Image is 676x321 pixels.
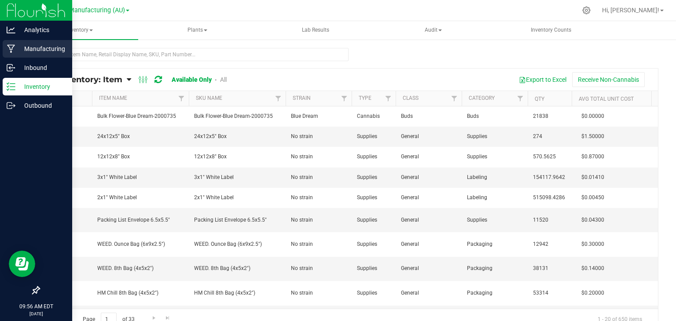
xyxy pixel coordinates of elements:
[467,264,522,273] span: Packaging
[140,22,256,39] span: Plants
[46,75,122,84] span: All Inventory: Item
[4,303,68,310] p: 09:56 AM EDT
[357,264,390,273] span: Supplies
[97,112,184,120] span: Bulk Flower-Blue Dream-2000735
[97,193,184,202] span: 2x1" White Label
[375,22,491,39] span: Audit
[469,95,495,101] a: Category
[401,112,456,120] span: Buds
[291,216,346,224] span: No strain
[9,251,35,277] iframe: Resource center
[513,91,528,106] a: Filter
[291,193,346,202] span: No strain
[357,240,390,248] span: Supplies
[194,173,280,182] span: 3x1" White Label
[291,173,346,182] span: No strain
[533,112,566,120] span: 21838
[97,240,184,248] span: WEED. Ounce Bag (6x9x2.5")
[97,264,184,273] span: WEED. 8th Bag (4x5x2")
[194,193,280,202] span: 2x1" White Label
[401,153,456,161] span: General
[7,101,15,110] inline-svg: Outbound
[291,289,346,297] span: No strain
[519,26,583,34] span: Inventory Counts
[577,110,609,123] span: $0.00000
[290,26,341,34] span: Lab Results
[535,96,544,102] a: Qty
[375,21,492,40] a: Audit
[174,91,189,106] a: Filter
[15,25,68,35] p: Analytics
[337,91,352,106] a: Filter
[533,264,566,273] span: 38131
[97,216,184,224] span: Packing List Envelope 6.5x5.5"
[220,76,227,83] a: All
[97,173,184,182] span: 3x1" White Label
[357,132,390,141] span: Supplies
[97,289,184,297] span: HM Chill 8th Bag (4x5x2")
[7,26,15,34] inline-svg: Analytics
[291,112,346,120] span: Blue Dream
[196,95,222,101] a: SKU Name
[172,76,212,83] a: Available Only
[194,264,280,273] span: WEED. 8th Bag (4x5x2")
[577,238,609,251] span: $0.30000
[257,21,374,40] a: Lab Results
[467,173,522,182] span: Labeling
[577,171,609,184] span: $0.01410
[97,153,184,161] span: 12x12x8" Box
[357,153,390,161] span: Supplies
[467,289,522,297] span: Packaging
[39,48,349,61] input: Search Item Name, Retail Display Name, SKU, Part Number...
[467,240,522,248] span: Packaging
[467,132,522,141] span: Supplies
[293,95,311,101] a: Strain
[401,264,456,273] span: General
[359,95,371,101] a: Type
[357,193,390,202] span: Supplies
[533,132,566,141] span: 274
[381,91,396,106] a: Filter
[15,62,68,73] p: Inbound
[577,262,609,275] span: $0.14000
[581,6,592,15] div: Manage settings
[533,153,566,161] span: 570.5625
[4,310,68,317] p: [DATE]
[51,7,125,14] span: Stash Manufacturing (AU)
[572,72,645,87] button: Receive Non-Cannabis
[194,153,280,161] span: 12x12x8" Box
[15,44,68,54] p: Manufacturing
[401,289,456,297] span: General
[194,289,280,297] span: HM Chill 8th Bag (4x5x2")
[7,82,15,91] inline-svg: Inventory
[194,112,280,120] span: Bulk Flower-Blue Dream-2000735
[533,173,566,182] span: 154117.9642
[467,216,522,224] span: Supplies
[401,173,456,182] span: General
[97,132,184,141] span: 24x12x5" Box
[21,21,138,40] a: Inventory
[533,216,566,224] span: 11520
[533,240,566,248] span: 12942
[291,132,346,141] span: No strain
[271,91,286,106] a: Filter
[139,21,256,40] a: Plants
[533,193,566,202] span: 515098.4286
[7,63,15,72] inline-svg: Inbound
[357,173,390,182] span: Supplies
[467,112,522,120] span: Buds
[291,264,346,273] span: No strain
[401,240,456,248] span: General
[579,96,634,102] a: Avg Total Unit Cost
[291,240,346,248] span: No strain
[602,7,659,14] span: Hi, [PERSON_NAME]!
[99,95,127,101] a: Item Name
[403,95,419,101] a: Class
[7,44,15,53] inline-svg: Manufacturing
[401,193,456,202] span: General
[492,21,610,40] a: Inventory Counts
[357,216,390,224] span: Supplies
[15,100,68,111] p: Outbound
[401,132,456,141] span: General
